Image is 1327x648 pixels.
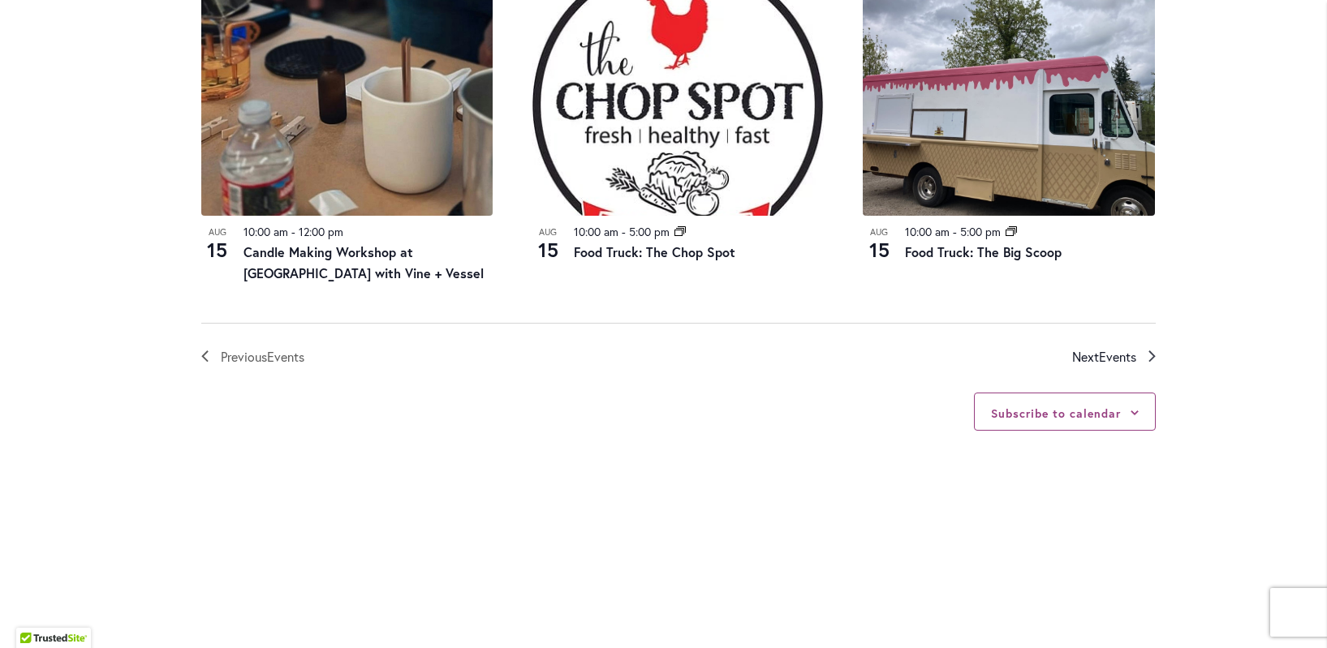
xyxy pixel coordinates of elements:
span: 15 [532,236,564,264]
time: 10:00 am [243,224,288,239]
time: 12:00 pm [299,224,343,239]
a: Food Truck: The Chop Spot [574,243,735,260]
a: Previous Events [201,346,304,367]
button: Subscribe to calendar [991,406,1120,421]
span: 15 [863,236,895,264]
span: Events [1099,348,1136,365]
span: Aug [863,225,895,239]
span: Previous [221,346,304,367]
span: Events [267,348,304,365]
a: Candle Making Workshop at [GEOGRAPHIC_DATA] with Vine + Vessel [243,243,484,281]
iframe: Launch Accessibility Center [12,590,58,636]
a: Next Events [1072,346,1156,367]
time: 10:00 am [905,224,950,239]
span: Aug [532,225,564,239]
time: 5:00 pm [629,224,670,239]
span: 15 [201,236,234,264]
a: Food Truck: The Big Scoop [905,243,1062,260]
span: - [953,224,957,239]
span: - [291,224,295,239]
time: 10:00 am [574,224,618,239]
span: Next [1072,346,1136,367]
span: Aug [201,225,234,239]
span: - [622,224,626,239]
time: 5:00 pm [960,224,1001,239]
